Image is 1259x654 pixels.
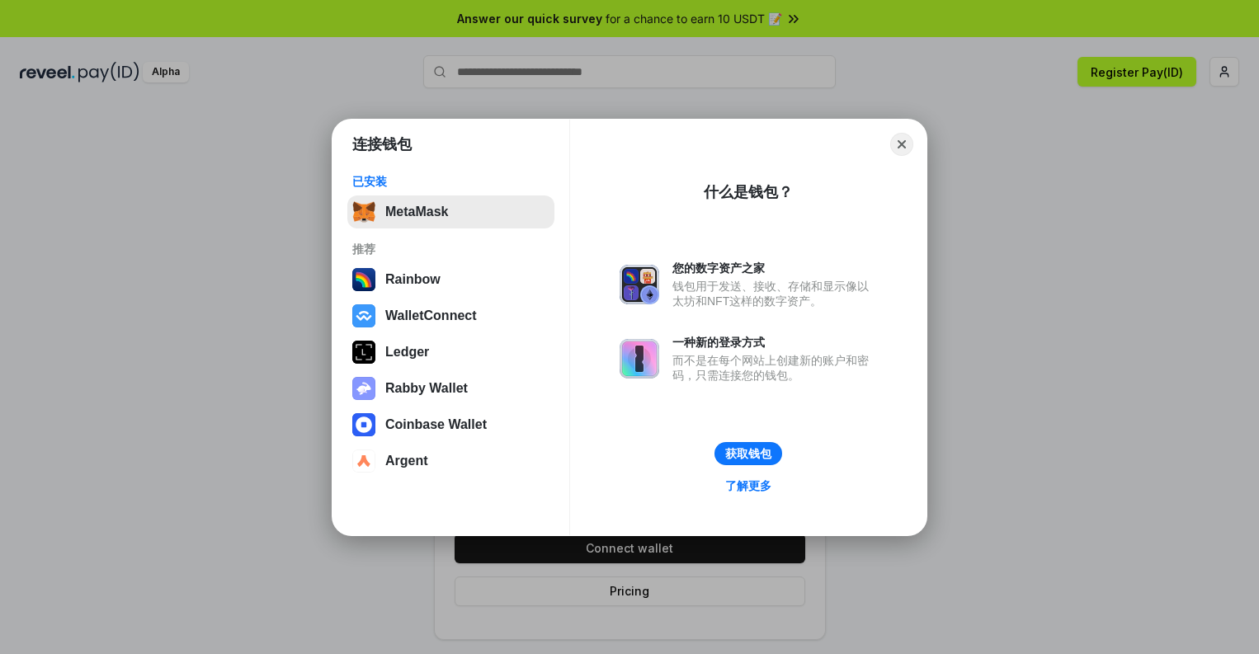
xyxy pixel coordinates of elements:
img: svg+xml,%3Csvg%20xmlns%3D%22http%3A%2F%2Fwww.w3.org%2F2000%2Fsvg%22%20fill%3D%22none%22%20viewBox... [620,339,659,379]
button: Close [890,133,913,156]
img: svg+xml,%3Csvg%20width%3D%2228%22%20height%3D%2228%22%20viewBox%3D%220%200%2028%2028%22%20fill%3D... [352,413,375,436]
button: Argent [347,445,554,478]
button: Rainbow [347,263,554,296]
button: WalletConnect [347,299,554,332]
div: 了解更多 [725,478,771,493]
div: 推荐 [352,242,549,256]
button: Coinbase Wallet [347,408,554,441]
img: svg+xml,%3Csvg%20width%3D%2228%22%20height%3D%2228%22%20viewBox%3D%220%200%2028%2028%22%20fill%3D... [352,449,375,473]
button: MetaMask [347,195,554,228]
div: MetaMask [385,205,448,219]
div: Argent [385,454,428,468]
img: svg+xml,%3Csvg%20xmlns%3D%22http%3A%2F%2Fwww.w3.org%2F2000%2Fsvg%22%20fill%3D%22none%22%20viewBox... [352,377,375,400]
div: 而不是在每个网站上创建新的账户和密码，只需连接您的钱包。 [672,353,877,383]
button: Ledger [347,336,554,369]
div: 钱包用于发送、接收、存储和显示像以太坊和NFT这样的数字资产。 [672,279,877,308]
div: Ledger [385,345,429,360]
div: 获取钱包 [725,446,771,461]
button: Rabby Wallet [347,372,554,405]
div: 您的数字资产之家 [672,261,877,275]
img: svg+xml,%3Csvg%20width%3D%2228%22%20height%3D%2228%22%20viewBox%3D%220%200%2028%2028%22%20fill%3D... [352,304,375,327]
img: svg+xml,%3Csvg%20width%3D%22120%22%20height%3D%22120%22%20viewBox%3D%220%200%20120%20120%22%20fil... [352,268,375,291]
button: 获取钱包 [714,442,782,465]
img: svg+xml,%3Csvg%20fill%3D%22none%22%20height%3D%2233%22%20viewBox%3D%220%200%2035%2033%22%20width%... [352,200,375,223]
div: 什么是钱包？ [704,182,793,202]
img: svg+xml,%3Csvg%20xmlns%3D%22http%3A%2F%2Fwww.w3.org%2F2000%2Fsvg%22%20width%3D%2228%22%20height%3... [352,341,375,364]
h1: 连接钱包 [352,134,412,154]
img: svg+xml,%3Csvg%20xmlns%3D%22http%3A%2F%2Fwww.w3.org%2F2000%2Fsvg%22%20fill%3D%22none%22%20viewBox... [620,265,659,304]
div: 一种新的登录方式 [672,335,877,350]
div: Rabby Wallet [385,381,468,396]
div: Coinbase Wallet [385,417,487,432]
div: Rainbow [385,272,441,287]
div: WalletConnect [385,308,477,323]
div: 已安装 [352,174,549,189]
a: 了解更多 [715,475,781,496]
